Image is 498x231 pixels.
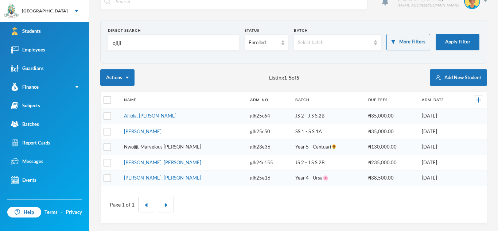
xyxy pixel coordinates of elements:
[4,4,19,19] img: logo
[418,124,462,139] td: [DATE]
[294,28,381,33] div: Batch
[292,170,365,186] td: Year 4 - Ursa🌸
[246,108,292,124] td: glh25c64
[11,83,39,91] div: Finance
[11,27,41,35] div: Students
[289,74,292,81] b: 5
[11,65,44,72] div: Guardians
[386,34,430,50] button: More Filters
[124,128,162,134] a: [PERSON_NAME]
[246,92,292,108] th: Adm. No.
[365,124,418,139] td: ₦35,000.00
[246,139,292,155] td: glh23e36
[22,8,68,14] div: [GEOGRAPHIC_DATA]
[397,3,459,8] div: [EMAIL_ADDRESS][DOMAIN_NAME]
[249,39,278,46] div: Enrolled
[11,139,50,147] div: Report Cards
[292,139,365,155] td: Year 5 - Centuari🌻
[124,113,176,119] a: Ajijola, [PERSON_NAME]
[112,35,235,51] input: Name, Admin No, Phone number, Email Address
[418,108,462,124] td: [DATE]
[66,209,82,216] a: Privacy
[124,175,201,181] a: [PERSON_NAME], [PERSON_NAME]
[124,144,201,150] a: Nwojiji, Marvelous [PERSON_NAME]
[120,92,247,108] th: Name
[246,124,292,139] td: glh25c50
[292,108,365,124] td: JS 2 - J S S 2B
[11,120,39,128] div: Batches
[7,207,41,218] a: Help
[298,39,371,46] div: Select batch
[110,201,135,208] div: Page 1 of 1
[296,74,299,81] b: 5
[100,69,135,86] button: Actions
[61,209,63,216] div: ·
[418,139,462,155] td: [DATE]
[365,92,418,108] th: Due Fees
[284,74,287,81] b: 1
[365,139,418,155] td: ₦130,000.00
[108,28,239,33] div: Direct Search
[292,155,365,170] td: JS 2 - J S S 2B
[11,46,45,54] div: Employees
[365,170,418,186] td: ₦38,500.00
[430,69,487,86] button: Add New Student
[365,155,418,170] td: ₦235,000.00
[292,124,365,139] td: SS 1 - S S 1A
[418,92,462,108] th: Adm. Date
[246,170,292,186] td: glh25e16
[436,34,479,50] button: Apply Filter
[11,102,40,109] div: Subjects
[124,159,201,165] a: [PERSON_NAME], [PERSON_NAME]
[269,74,299,81] span: Listing - of
[44,209,58,216] a: Terms
[418,155,462,170] td: [DATE]
[11,176,36,184] div: Events
[246,155,292,170] td: glh24c155
[365,108,418,124] td: ₦35,000.00
[11,158,43,165] div: Messages
[292,92,365,108] th: Batch
[418,170,462,186] td: [DATE]
[476,97,481,103] img: +
[245,28,288,33] div: Status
